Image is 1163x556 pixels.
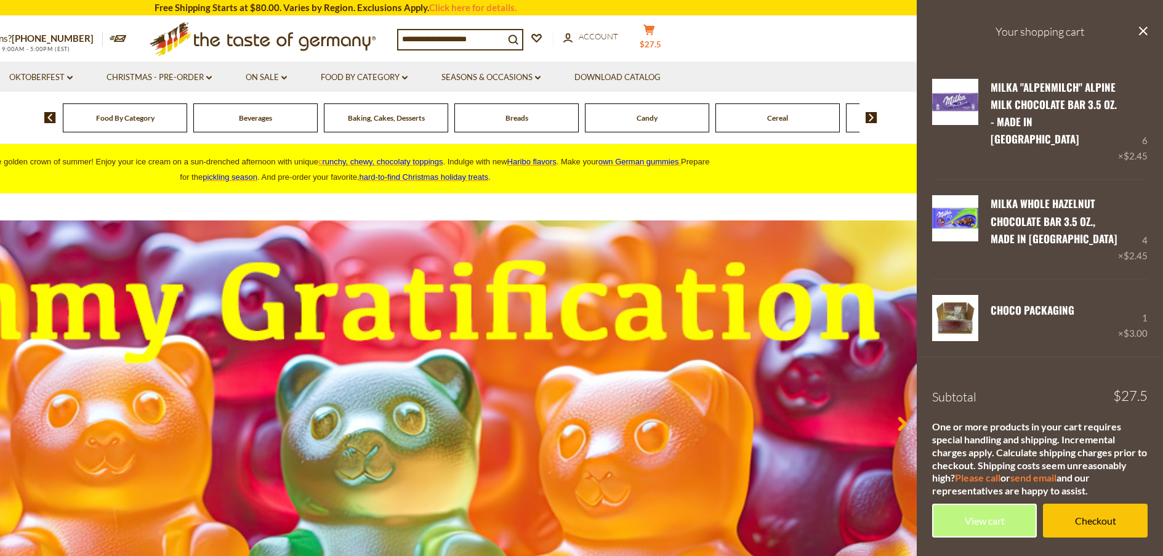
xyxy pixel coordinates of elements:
a: Haribo flavors [507,157,557,166]
a: own German gummies. [598,157,681,166]
span: runchy, chewy, chocolaty toppings [322,157,443,166]
a: Food By Category [321,71,408,84]
a: On Sale [246,71,287,84]
a: Checkout [1043,504,1148,538]
a: CHOCO Packaging [991,302,1074,318]
div: 4 × [1118,195,1148,264]
span: Subtotal [932,389,976,405]
a: Baking, Cakes, Desserts [348,113,425,123]
img: Milka Alpenmilch Chocolate Bar [932,79,978,125]
a: Milka "Alpenmilch" Alpine Milk Chocolate Bar 3.5 oz. - made in [GEOGRAPHIC_DATA] [991,79,1117,147]
span: $27.5 [640,39,661,49]
a: [PHONE_NUMBER] [12,33,94,44]
a: Oktoberfest [9,71,73,84]
a: pickling season [203,172,257,182]
a: Click here for details. [429,2,517,13]
div: One or more products in your cart requires special handling and shipping. Incremental charges app... [932,421,1148,498]
a: hard-to-find Christmas holiday treats [360,172,489,182]
img: CHOCO Packaging [932,295,978,341]
a: Download Catalog [574,71,661,84]
div: 1 × [1118,295,1148,341]
span: $2.45 [1124,150,1148,161]
span: . [360,172,491,182]
a: Account [563,30,618,44]
a: Milka Whole Hazelnut Chocolate Bar [932,195,978,264]
a: View cart [932,504,1037,538]
a: Breads [505,113,528,123]
a: Christmas - PRE-ORDER [107,71,212,84]
span: $2.45 [1124,250,1148,261]
span: $27.5 [1113,389,1148,403]
a: Seasons & Occasions [441,71,541,84]
a: send email [1010,472,1056,483]
span: own German gummies [598,157,679,166]
a: Candy [637,113,658,123]
a: Food By Category [96,113,155,123]
a: Cereal [767,113,788,123]
a: Please call [955,472,1000,483]
a: Milka Alpenmilch Chocolate Bar [932,79,978,164]
button: $27.5 [631,24,668,55]
img: previous arrow [44,112,56,123]
a: Milka Whole Hazelnut Chocolate Bar 3.5 oz., made in [GEOGRAPHIC_DATA] [991,196,1117,246]
a: Beverages [239,113,272,123]
img: next arrow [866,112,877,123]
a: crunchy, chewy, chocolaty toppings [318,157,443,166]
img: Milka Whole Hazelnut Chocolate Bar [932,195,978,241]
span: Account [579,31,618,41]
span: $3.00 [1124,328,1148,339]
div: 6 × [1118,79,1148,164]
